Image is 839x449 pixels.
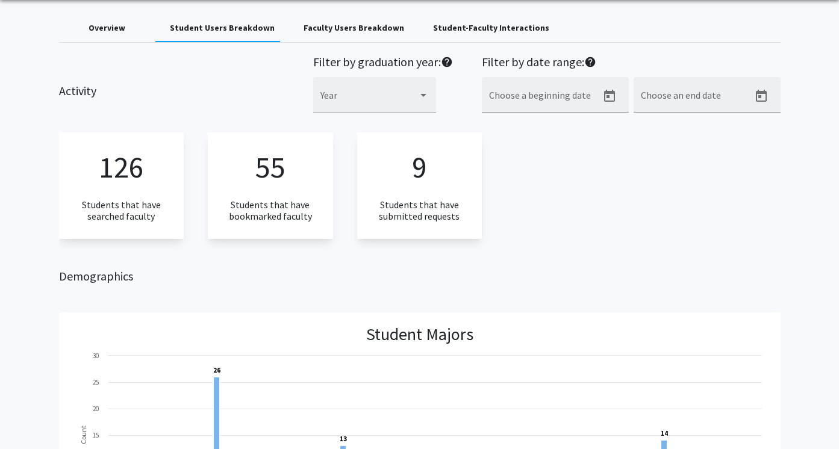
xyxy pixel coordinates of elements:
p: 9 [412,144,427,190]
text: 26 [213,366,220,374]
div: Faculty Users Breakdown [304,22,404,34]
text: 25 [93,378,99,386]
button: Open calendar [597,84,622,108]
div: Overview [89,22,125,34]
h2: Activity [59,55,96,98]
text: 13 [340,435,347,443]
h2: Filter by date range: [482,55,781,72]
h3: Student Majors [366,324,473,345]
h2: Filter by graduation year: [313,55,453,72]
text: 14 [661,429,668,438]
text: Count [79,426,88,444]
iframe: Chat [9,395,51,440]
div: Student Users Breakdown [170,22,275,34]
button: Open calendar [749,84,773,108]
mat-icon: help [584,55,596,69]
h3: Students that have bookmarked faculty [227,199,314,222]
p: 126 [99,144,144,190]
p: 55 [255,144,285,190]
h3: Students that have submitted requests [376,199,463,222]
div: Student-Faculty Interactions [433,22,549,34]
app-numeric-analytics: Students that have searched faculty [59,132,184,239]
text: 20 [93,404,99,413]
h2: Demographics [59,269,781,283]
h3: Students that have searched faculty [78,199,165,222]
mat-icon: help [441,55,453,69]
app-numeric-analytics: Students that have bookmarked faculty [208,132,333,239]
text: 15 [93,431,99,439]
text: 30 [93,351,99,360]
